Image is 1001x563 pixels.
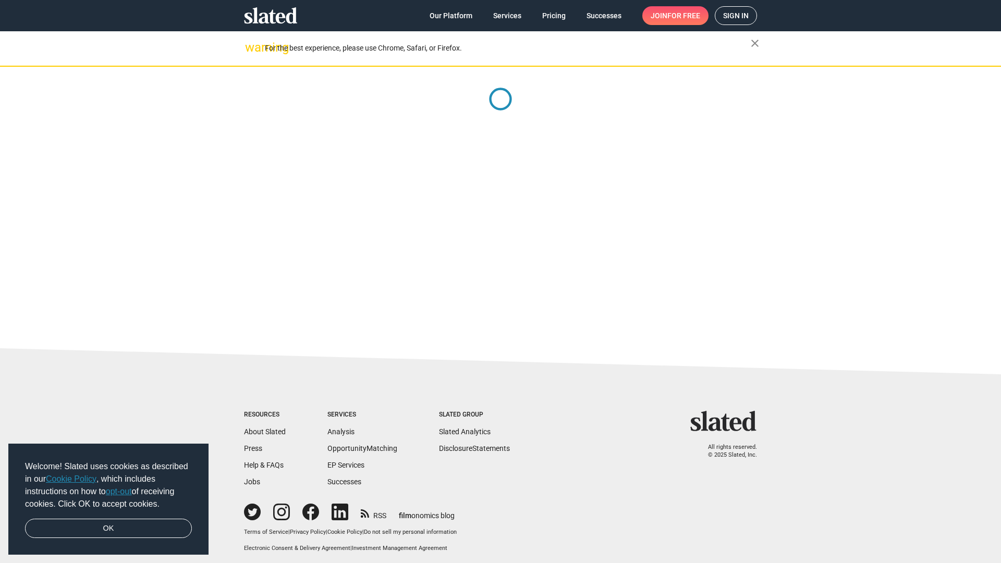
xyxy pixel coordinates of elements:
[46,474,96,483] a: Cookie Policy
[493,6,521,25] span: Services
[399,503,455,521] a: filmonomics blog
[715,6,757,25] a: Sign in
[578,6,630,25] a: Successes
[288,529,290,535] span: |
[439,411,510,419] div: Slated Group
[327,478,361,486] a: Successes
[244,545,350,552] a: Electronic Consent & Delivery Agreement
[485,6,530,25] a: Services
[244,444,262,452] a: Press
[290,529,326,535] a: Privacy Policy
[362,529,364,535] span: |
[439,427,491,436] a: Slated Analytics
[8,444,209,555] div: cookieconsent
[587,6,621,25] span: Successes
[244,427,286,436] a: About Slated
[364,529,457,536] button: Do not sell my personal information
[244,529,288,535] a: Terms of Service
[642,6,709,25] a: Joinfor free
[723,7,749,25] span: Sign in
[327,427,355,436] a: Analysis
[651,6,700,25] span: Join
[245,41,258,54] mat-icon: warning
[327,461,364,469] a: EP Services
[430,6,472,25] span: Our Platform
[265,41,751,55] div: For the best experience, please use Chrome, Safari, or Firefox.
[327,529,362,535] a: Cookie Policy
[350,545,352,552] span: |
[667,6,700,25] span: for free
[421,6,481,25] a: Our Platform
[542,6,566,25] span: Pricing
[106,487,132,496] a: opt-out
[25,519,192,538] a: dismiss cookie message
[361,505,386,521] a: RSS
[326,529,327,535] span: |
[352,545,447,552] a: Investment Management Agreement
[439,444,510,452] a: DisclosureStatements
[244,478,260,486] a: Jobs
[327,411,397,419] div: Services
[399,511,411,520] span: film
[244,461,284,469] a: Help & FAQs
[25,460,192,510] span: Welcome! Slated uses cookies as described in our , which includes instructions on how to of recei...
[749,37,761,50] mat-icon: close
[697,444,757,459] p: All rights reserved. © 2025 Slated, Inc.
[327,444,397,452] a: OpportunityMatching
[534,6,574,25] a: Pricing
[244,411,286,419] div: Resources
